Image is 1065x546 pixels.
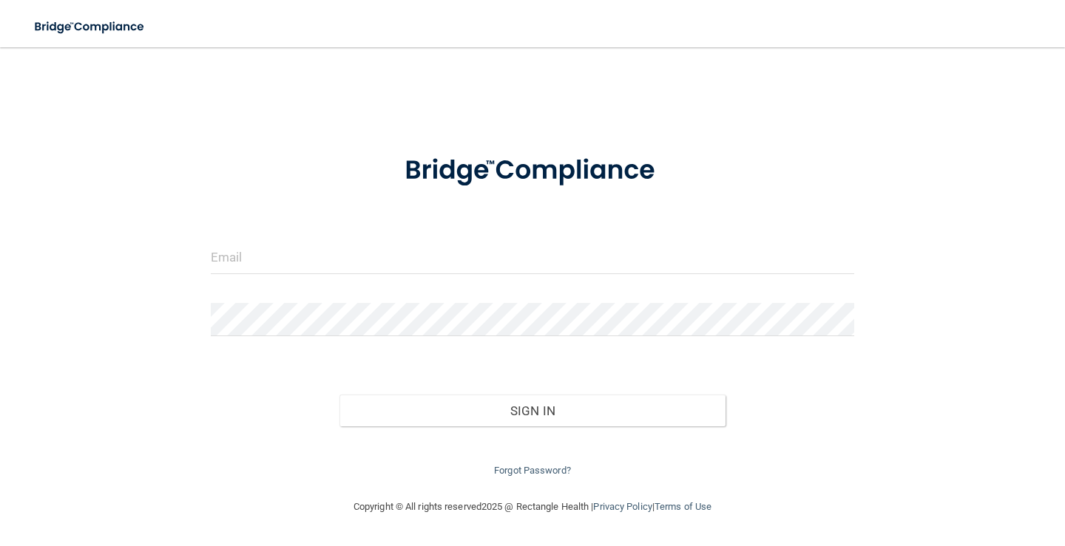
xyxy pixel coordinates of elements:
[339,395,726,427] button: Sign In
[655,501,711,512] a: Terms of Use
[377,136,688,205] img: bridge_compliance_login_screen.278c3ca4.svg
[263,483,802,530] div: Copyright © All rights reserved 2025 @ Rectangle Health | |
[211,241,854,274] input: Email
[809,442,1047,501] iframe: Drift Widget Chat Controller
[593,501,652,512] a: Privacy Policy
[22,12,158,42] img: bridge_compliance_login_screen.278c3ca4.svg
[494,465,571,476] a: Forgot Password?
